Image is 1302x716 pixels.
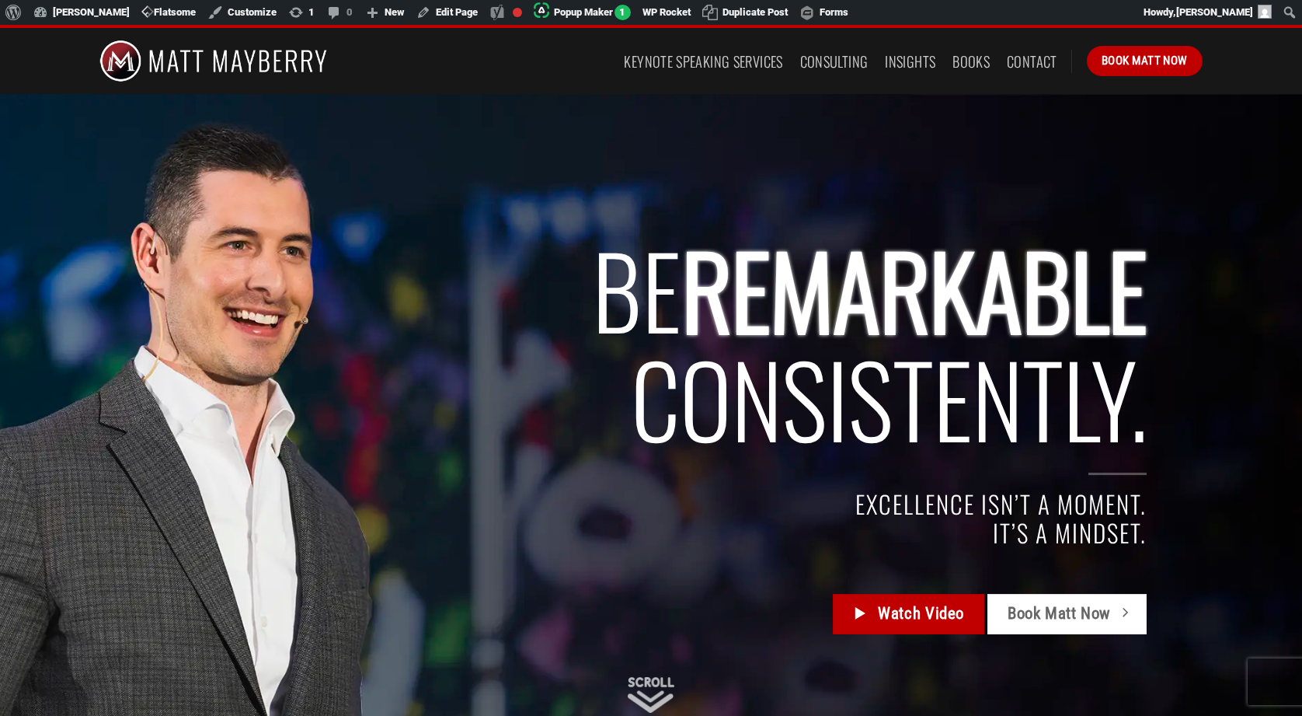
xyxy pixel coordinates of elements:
[1176,6,1253,18] span: [PERSON_NAME]
[614,5,631,20] span: 1
[1008,601,1111,627] span: Book Matt Now
[681,215,1147,362] span: REMARKABLE
[987,594,1146,634] a: Book Matt Now
[223,235,1147,453] h2: BE
[99,28,327,94] img: Matt Mayberry
[878,601,964,627] span: Watch Video
[223,490,1147,519] h4: EXCELLENCE ISN’T A MOMENT.
[1007,47,1057,75] a: Contact
[800,47,869,75] a: Consulting
[952,47,990,75] a: Books
[885,47,935,75] a: Insights
[1087,46,1203,75] a: Book Matt Now
[631,324,1147,471] span: Consistently.
[223,519,1147,547] h4: IT’S A MINDSET.
[624,47,782,75] a: Keynote Speaking Services
[513,8,522,17] div: Focus keyphrase not set
[1102,51,1188,70] span: Book Matt Now
[628,677,674,713] img: Scroll Down
[833,594,984,634] a: Watch Video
